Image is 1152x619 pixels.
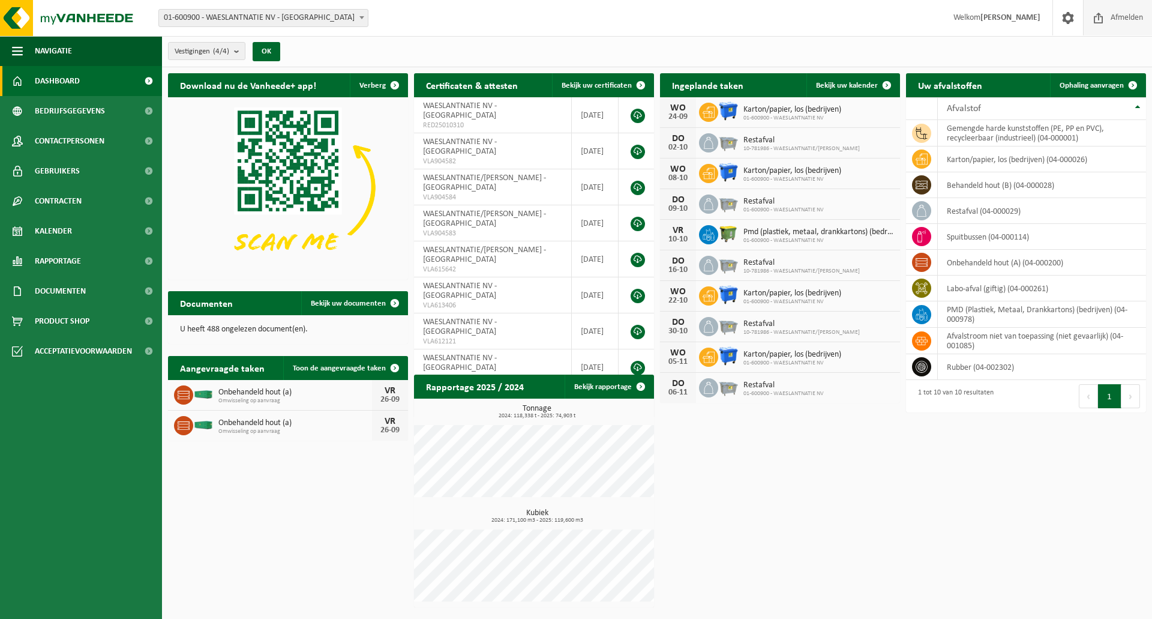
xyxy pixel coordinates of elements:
span: Kalender [35,216,72,246]
img: WB-1100-HPE-BE-01 [718,346,739,366]
span: 01-600900 - WAESLANTNATIE NV [743,176,841,183]
span: Onbehandeld hout (a) [218,418,372,428]
button: Verberg [350,73,407,97]
h2: Certificaten & attesten [414,73,530,97]
span: WAESLANTNATIE/[PERSON_NAME] - [GEOGRAPHIC_DATA] [423,210,546,228]
span: VLA904583 [423,229,562,238]
h2: Download nu de Vanheede+ app! [168,73,328,97]
div: WO [666,103,690,113]
a: Bekijk rapportage [565,375,653,399]
span: 10-781986 - WAESLANTNATIE/[PERSON_NAME] [743,329,860,336]
span: WAESLANTNATIE/[PERSON_NAME] - [GEOGRAPHIC_DATA] [423,246,546,264]
span: Documenten [35,276,86,306]
h2: Uw afvalstoffen [906,73,994,97]
img: WB-2500-GAL-GY-01 [718,254,739,274]
div: WO [666,287,690,297]
div: 08-10 [666,174,690,183]
td: behandeld hout (B) (04-000028) [938,172,1146,198]
img: WB-1100-HPE-GN-50 [718,223,739,244]
div: 24-09 [666,113,690,121]
span: WAESLANTNATIE NV - [GEOGRAPHIC_DATA] [423,137,497,156]
div: WO [666,165,690,174]
span: Vestigingen [175,43,229,61]
span: VLA615642 [423,265,562,274]
td: PMD (Plastiek, Metaal, Drankkartons) (bedrijven) (04-000978) [938,301,1146,328]
td: [DATE] [572,313,619,349]
h2: Documenten [168,291,245,315]
span: 01-600900 - WAESLANTNATIE NV [743,390,824,397]
span: VLA613406 [423,301,562,310]
span: Dashboard [35,66,80,96]
span: Restafval [743,319,860,329]
button: 1 [1098,384,1121,408]
div: 30-10 [666,327,690,336]
span: 01-600900 - WAESLANTNATIE NV [743,207,824,214]
div: 05-11 [666,358,690,366]
span: Restafval [743,381,824,390]
td: [DATE] [572,169,619,205]
a: Ophaling aanvragen [1050,73,1145,97]
span: Toon de aangevraagde taken [293,364,386,372]
img: Download de VHEPlus App [168,97,408,277]
div: DO [666,134,690,143]
span: Bekijk uw kalender [816,82,878,89]
td: [DATE] [572,277,619,313]
span: Contracten [35,186,82,216]
span: Bekijk uw certificaten [562,82,632,89]
span: WAESLANTNATIE NV - [GEOGRAPHIC_DATA] [423,282,497,300]
span: WAESLANTNATIE NV - [GEOGRAPHIC_DATA] [423,318,497,336]
span: Karton/papier, los (bedrijven) [743,289,841,298]
span: Restafval [743,136,860,145]
td: [DATE] [572,205,619,241]
div: 1 tot 10 van 10 resultaten [912,383,994,409]
td: [DATE] [572,133,619,169]
span: WAESLANTNATIE NV - [GEOGRAPHIC_DATA] [423,354,497,372]
span: Karton/papier, los (bedrijven) [743,105,841,115]
h2: Ingeplande taken [660,73,755,97]
td: gemengde harde kunststoffen (PE, PP en PVC), recycleerbaar (industrieel) (04-000001) [938,120,1146,146]
div: 09-10 [666,205,690,213]
span: Contactpersonen [35,126,104,156]
span: 2024: 171,100 m3 - 2025: 119,600 m3 [420,518,654,524]
strong: [PERSON_NAME] [980,13,1040,22]
span: VLA612121 [423,337,562,346]
span: Omwisseling op aanvraag [218,428,372,435]
span: WAESLANTNATIE/[PERSON_NAME] - [GEOGRAPHIC_DATA] [423,174,546,192]
div: 10-10 [666,235,690,244]
span: Afvalstof [947,104,981,113]
img: HK-XC-30-GN-00 [193,419,214,430]
td: karton/papier, los (bedrijven) (04-000026) [938,146,1146,172]
p: U heeft 488 ongelezen document(en). [180,325,396,334]
span: Bedrijfsgegevens [35,96,105,126]
a: Bekijk uw kalender [806,73,899,97]
img: HK-XC-30-GN-00 [193,388,214,399]
span: RED25010310 [423,121,562,130]
td: restafval (04-000029) [938,198,1146,224]
span: Rapportage [35,246,81,276]
td: [DATE] [572,241,619,277]
img: WB-1100-HPE-BE-01 [718,285,739,305]
div: 02-10 [666,143,690,152]
img: WB-2500-GAL-GY-01 [718,131,739,152]
a: Bekijk uw certificaten [552,73,653,97]
div: 26-09 [378,426,402,435]
td: [DATE] [572,349,619,385]
div: DO [666,256,690,266]
td: [DATE] [572,97,619,133]
span: 01-600900 - WAESLANTNATIE NV - ANTWERPEN [158,9,368,27]
img: WB-1100-HPE-BE-01 [718,162,739,183]
div: VR [378,417,402,426]
button: OK [253,42,280,61]
td: onbehandeld hout (A) (04-000200) [938,250,1146,276]
span: 01-600900 - WAESLANTNATIE NV [743,360,841,367]
img: WB-2500-GAL-GY-01 [718,315,739,336]
td: rubber (04-002302) [938,354,1146,380]
img: WB-2500-GAL-GY-01 [718,193,739,213]
td: labo-afval (giftig) (04-000261) [938,276,1146,301]
h3: Tonnage [420,405,654,419]
span: Verberg [359,82,386,89]
span: 10-781986 - WAESLANTNATIE/[PERSON_NAME] [743,268,860,275]
h2: Rapportage 2025 / 2024 [414,375,536,398]
button: Vestigingen(4/4) [168,42,245,60]
div: VR [378,386,402,396]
